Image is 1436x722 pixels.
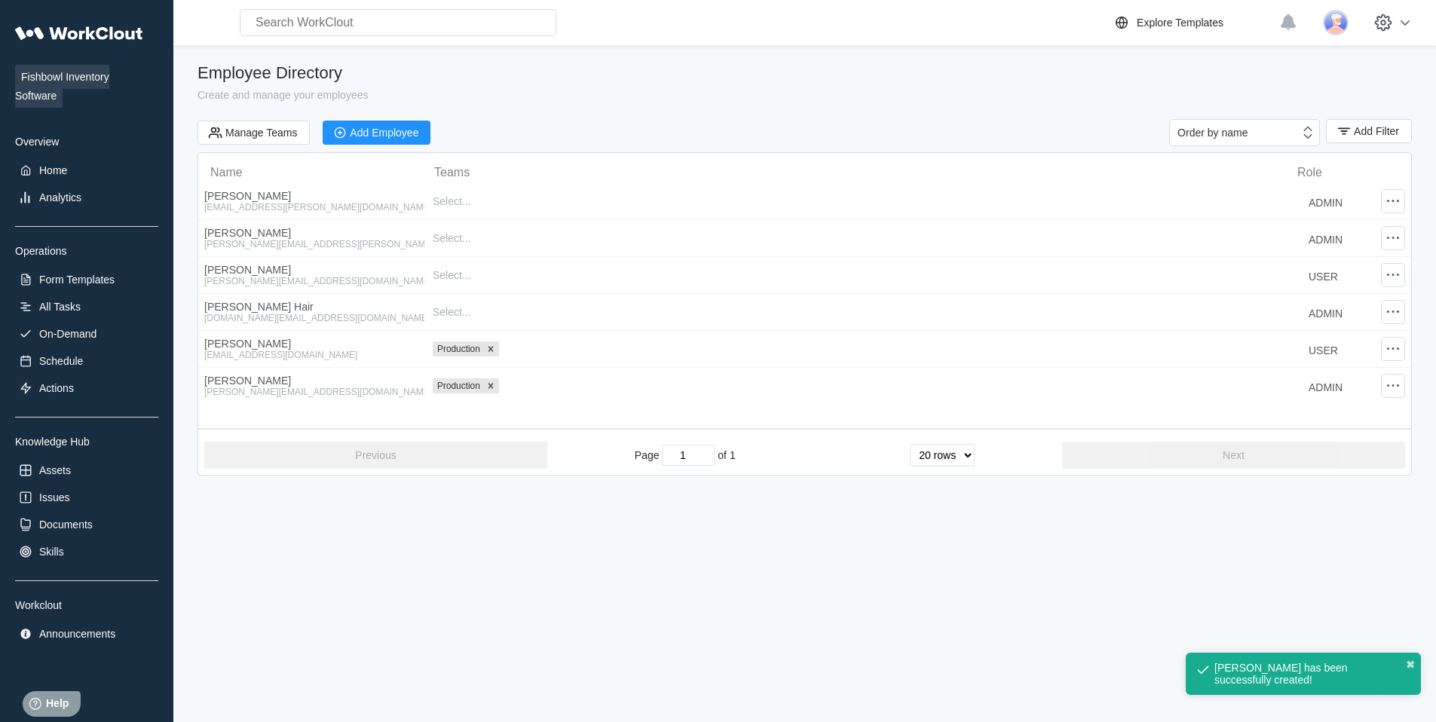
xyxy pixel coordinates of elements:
div: [PERSON_NAME] [204,375,418,387]
a: Home [15,160,158,181]
div: Skills [39,546,64,558]
a: Documents [15,514,158,535]
div: Employee Directory [197,63,1412,83]
div: USER [1309,341,1338,356]
span: 1 [730,449,736,461]
div: Schedule [39,355,83,367]
button: Add Employee [323,121,430,145]
input: jump to page [662,445,715,466]
a: Announcements [15,623,158,644]
a: Schedule [15,350,158,372]
div: USER [1309,268,1338,283]
div: [DOMAIN_NAME][EMAIL_ADDRESS][DOMAIN_NAME] [204,313,418,323]
div: Announcements [39,628,115,640]
div: Form Templates [39,274,115,286]
div: Home [39,164,67,176]
div: Documents [39,519,93,531]
button: Add Filter [1326,119,1412,143]
div: Add Employee [350,127,418,138]
div: Operations [15,245,158,257]
span: Page of [635,445,736,466]
span: Fishbowl Inventory Software [15,65,109,108]
div: Name [210,163,243,179]
button: close [1406,659,1415,671]
a: Assets [15,460,158,481]
span: Add Filter [1354,126,1399,136]
div: ADMIN [1309,231,1343,246]
a: Analytics [15,187,158,208]
a: All Tasks [15,296,158,317]
div: [EMAIL_ADDRESS][DOMAIN_NAME] [204,350,418,360]
div: Knowledge Hub [15,436,158,448]
div: [PERSON_NAME][EMAIL_ADDRESS][DOMAIN_NAME] [204,276,418,286]
a: On-Demand [15,323,158,344]
div: [EMAIL_ADDRESS][PERSON_NAME][DOMAIN_NAME] [204,202,418,213]
div: [PERSON_NAME][EMAIL_ADDRESS][PERSON_NAME][DOMAIN_NAME] [204,239,418,249]
img: user-3.png [1323,10,1349,35]
div: Select... [433,269,471,281]
div: Analytics [39,191,81,203]
div: Select... [433,232,471,244]
div: [PERSON_NAME] [204,190,418,202]
div: All Tasks [39,301,81,313]
div: Issues [39,491,69,503]
div: [PERSON_NAME] Hair [204,301,418,313]
div: [PERSON_NAME][EMAIL_ADDRESS][DOMAIN_NAME] [204,387,418,397]
div: Create and manage your employees [197,89,1412,101]
button: Previous [204,442,547,469]
div: Overview [15,136,158,148]
div: On-Demand [39,328,96,340]
a: Explore Templates [1113,14,1272,32]
a: Form Templates [15,269,158,290]
div: Workclout [15,599,158,611]
div: Role [1297,163,1322,179]
select: rows per page [910,444,975,467]
a: Skills [15,541,158,562]
div: Order by name [1177,127,1248,139]
div: Production [433,378,482,393]
div: Actions [39,382,74,394]
div: Select... [433,195,471,207]
div: [PERSON_NAME] [204,338,418,350]
div: Explore Templates [1137,17,1223,29]
div: Production [433,341,482,356]
div: Manage Teams [225,127,297,138]
input: Search WorkClout [240,9,556,36]
button: Next [1062,442,1405,469]
a: Actions [15,378,158,399]
div: Teams [434,163,470,179]
div: [PERSON_NAME] [204,227,418,239]
div: Select... [433,306,471,318]
a: Issues [15,487,158,508]
div: Assets [39,464,71,476]
button: Manage Teams [197,121,310,145]
div: [PERSON_NAME] has been successfully created! [1214,662,1374,686]
div: ADMIN [1309,304,1343,320]
div: ADMIN [1309,194,1343,209]
div: ADMIN [1309,378,1343,393]
div: [PERSON_NAME] [204,264,418,276]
